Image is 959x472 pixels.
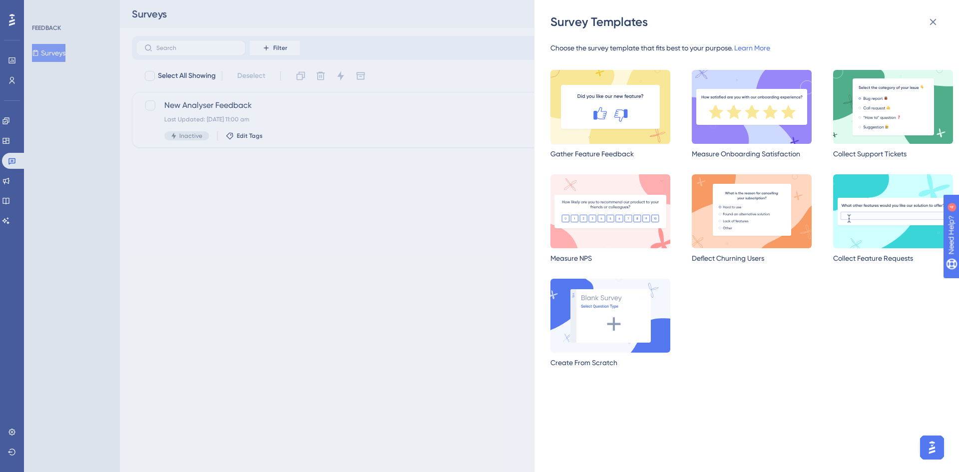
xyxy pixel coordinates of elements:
img: satisfaction [692,70,812,144]
div: Measure Onboarding Satisfaction [692,148,812,160]
div: 4 [69,5,72,13]
img: createScratch [550,279,670,353]
div: Survey Templates [550,14,945,30]
div: Collect Feature Requests [833,252,953,264]
img: nps [550,174,670,248]
span: Choose the survey template that fits best to your purpose. [550,44,733,52]
div: Create From Scratch [550,357,670,369]
div: Collect Support Tickets [833,148,953,160]
span: Need Help? [23,2,62,14]
iframe: UserGuiding AI Assistant Launcher [917,433,947,463]
img: gatherFeedback [550,70,670,144]
img: requestFeature [833,174,953,248]
div: Deflect Churning Users [692,252,812,264]
img: deflectChurning [692,174,812,248]
div: Gather Feature Feedback [550,148,670,160]
div: Measure NPS [550,252,670,264]
a: Learn More [734,44,770,52]
img: multipleChoice [833,70,953,144]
